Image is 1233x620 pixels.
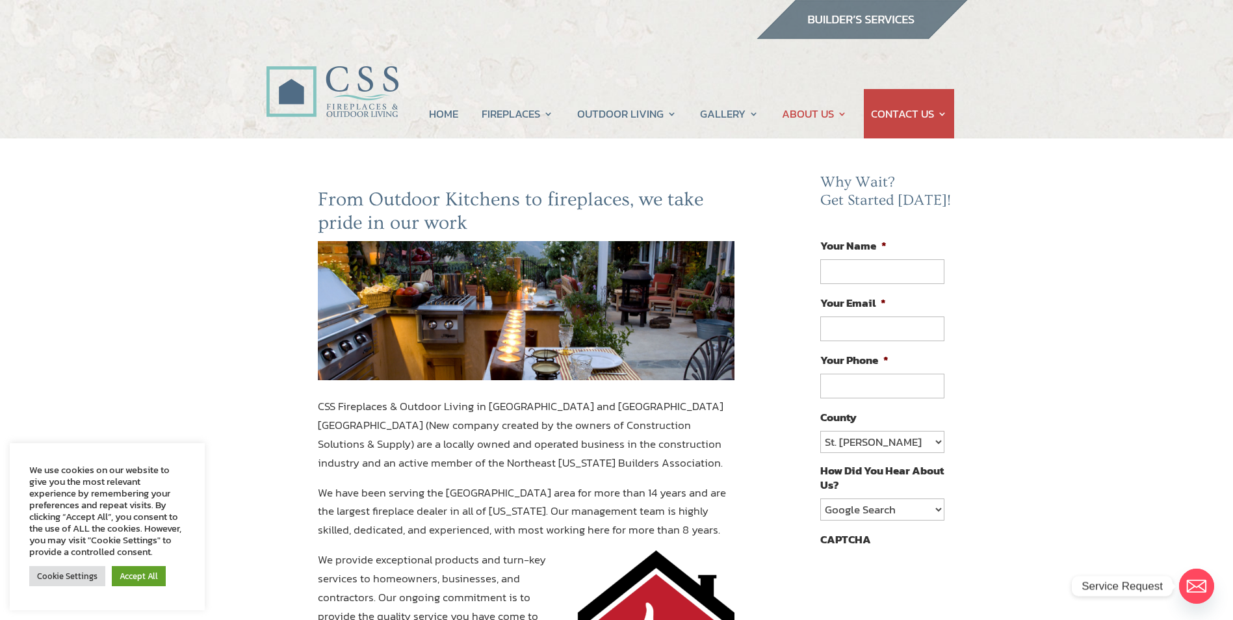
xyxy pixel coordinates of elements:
label: Your Phone [820,353,889,367]
h2: From Outdoor Kitchens to fireplaces, we take pride in our work [318,188,735,241]
img: about us construction solutions jacksonville fl css fireplaces and outdoor living ormond beach fl 1 [318,241,735,380]
p: We have been serving the [GEOGRAPHIC_DATA] area for more than 14 years and are the largest firepl... [318,484,735,551]
div: We use cookies on our website to give you the most relevant experience by remembering your prefer... [29,464,185,558]
label: How Did You Hear About Us? [820,463,944,492]
a: FIREPLACES [482,89,553,138]
a: Accept All [112,566,166,586]
img: CSS Fireplaces & Outdoor Living (Formerly Construction Solutions & Supply)- Jacksonville Ormond B... [266,30,398,124]
p: CSS Fireplaces & Outdoor Living in [GEOGRAPHIC_DATA] and [GEOGRAPHIC_DATA] [GEOGRAPHIC_DATA] (New... [318,397,735,484]
a: Cookie Settings [29,566,105,586]
a: Email [1179,569,1214,604]
label: Your Email [820,296,886,310]
h2: Why Wait? Get Started [DATE]! [820,174,954,216]
a: OUTDOOR LIVING [577,89,677,138]
iframe: reCAPTCHA [820,553,1018,604]
label: County [820,410,857,424]
a: GALLERY [700,89,759,138]
a: CONTACT US [871,89,947,138]
label: Your Name [820,239,887,253]
a: HOME [429,89,458,138]
a: ABOUT US [782,89,847,138]
label: CAPTCHA [820,532,871,547]
a: builder services construction supply [756,27,968,44]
